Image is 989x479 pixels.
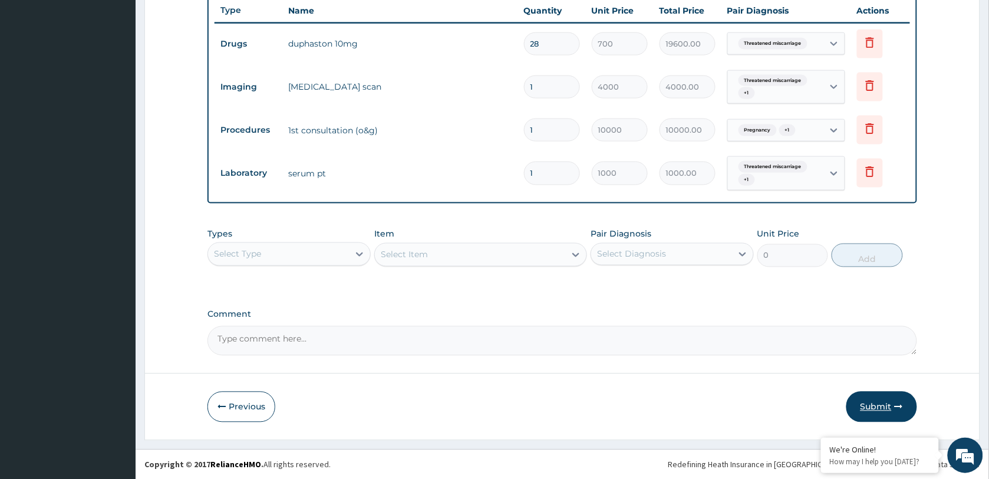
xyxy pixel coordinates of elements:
label: Types [207,229,232,239]
p: How may I help you today? [830,457,930,467]
span: Pregnancy [739,124,777,136]
td: Drugs [215,33,282,55]
span: Threatened miscarriage [739,161,807,173]
td: serum pt [282,162,518,185]
span: Threatened miscarriage [739,75,807,87]
strong: Copyright © 2017 . [144,460,263,470]
div: Select Diagnosis [597,248,666,260]
textarea: Type your message and hit 'Enter' [6,322,225,363]
span: We're online! [68,149,163,268]
td: Laboratory [215,162,282,184]
div: Redefining Heath Insurance in [GEOGRAPHIC_DATA] using Telemedicine and Data Science! [668,459,980,471]
div: Select Type [214,248,261,260]
td: Imaging [215,76,282,98]
span: + 1 [739,87,755,99]
label: Comment [207,310,917,320]
span: + 1 [739,174,755,186]
button: Previous [207,392,275,422]
a: RelianceHMO [210,460,261,470]
label: Pair Diagnosis [591,228,651,240]
label: Item [374,228,394,240]
td: duphaston 10mg [282,32,518,55]
td: Procedures [215,119,282,141]
span: + 1 [779,124,796,136]
button: Add [832,244,902,267]
td: [MEDICAL_DATA] scan [282,75,518,99]
label: Unit Price [757,228,800,240]
td: 1st consultation (o&g) [282,119,518,142]
div: We're Online! [830,444,930,455]
img: d_794563401_company_1708531726252_794563401 [22,59,48,88]
div: Chat with us now [61,66,198,81]
span: Threatened miscarriage [739,38,807,50]
div: Minimize live chat window [193,6,222,34]
button: Submit [846,392,917,422]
